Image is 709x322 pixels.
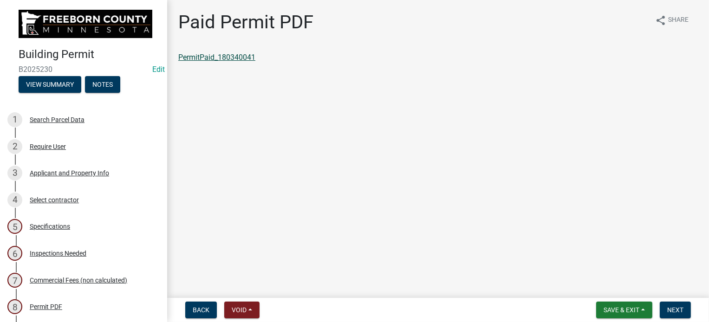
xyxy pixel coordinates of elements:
div: Applicant and Property Info [30,170,109,176]
button: View Summary [19,76,81,93]
div: Specifications [30,223,70,230]
div: Permit PDF [30,303,62,310]
div: 7 [7,273,22,288]
a: PermitPaid_180340041 [178,53,255,62]
button: Void [224,302,260,318]
h4: Building Permit [19,48,160,61]
div: 4 [7,193,22,207]
div: 3 [7,166,22,180]
div: 1 [7,112,22,127]
div: 6 [7,246,22,261]
wm-modal-confirm: Notes [85,81,120,89]
button: shareShare [648,11,696,29]
div: 8 [7,299,22,314]
div: 5 [7,219,22,234]
div: Search Parcel Data [30,116,85,123]
span: Share [668,15,689,26]
wm-modal-confirm: Summary [19,81,81,89]
i: share [655,15,666,26]
div: 2 [7,139,22,154]
button: Notes [85,76,120,93]
button: Save & Exit [596,302,652,318]
span: Save & Exit [604,306,639,314]
div: Require User [30,143,66,150]
a: Edit [152,65,165,74]
button: Back [185,302,217,318]
img: Freeborn County, Minnesota [19,10,152,38]
wm-modal-confirm: Edit Application Number [152,65,165,74]
button: Next [660,302,691,318]
div: Commercial Fees (non calculated) [30,277,127,283]
span: Next [667,306,683,314]
span: B2025230 [19,65,149,74]
span: Back [193,306,209,314]
div: Inspections Needed [30,250,86,257]
span: Void [232,306,247,314]
div: Select contractor [30,197,79,203]
h1: Paid Permit PDF [178,11,313,33]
